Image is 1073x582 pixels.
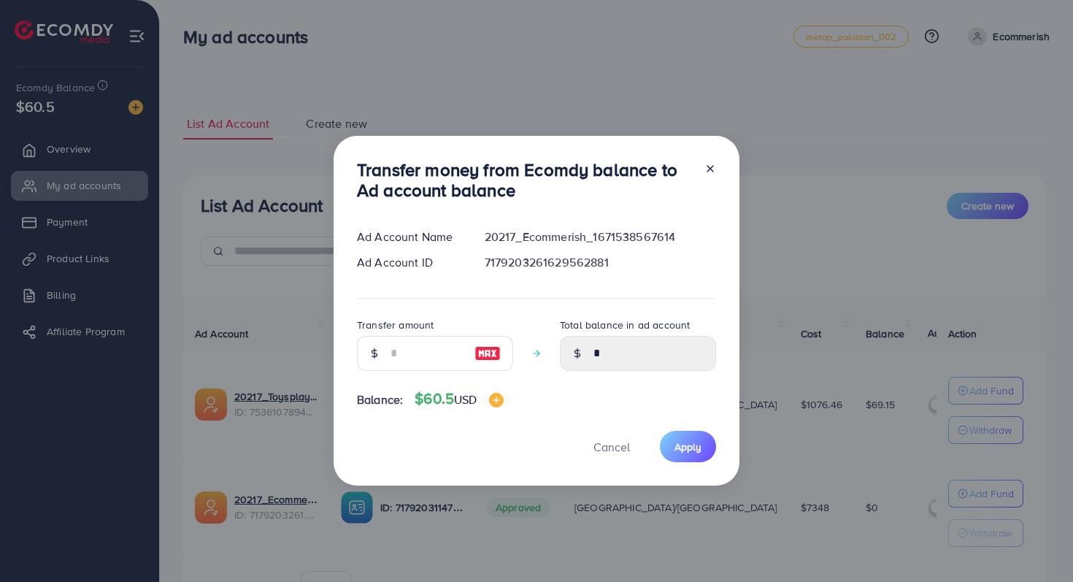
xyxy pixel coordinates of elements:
[489,393,504,407] img: image
[593,439,630,455] span: Cancel
[454,391,477,407] span: USD
[473,254,728,271] div: 7179203261629562881
[474,345,501,362] img: image
[357,391,403,408] span: Balance:
[357,318,434,332] label: Transfer amount
[415,390,503,408] h4: $60.5
[345,254,473,271] div: Ad Account ID
[1011,516,1062,571] iframe: Chat
[560,318,690,332] label: Total balance in ad account
[345,229,473,245] div: Ad Account Name
[674,440,701,454] span: Apply
[357,159,693,202] h3: Transfer money from Ecomdy balance to Ad account balance
[473,229,728,245] div: 20217_Ecommerish_1671538567614
[660,431,716,462] button: Apply
[575,431,648,462] button: Cancel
